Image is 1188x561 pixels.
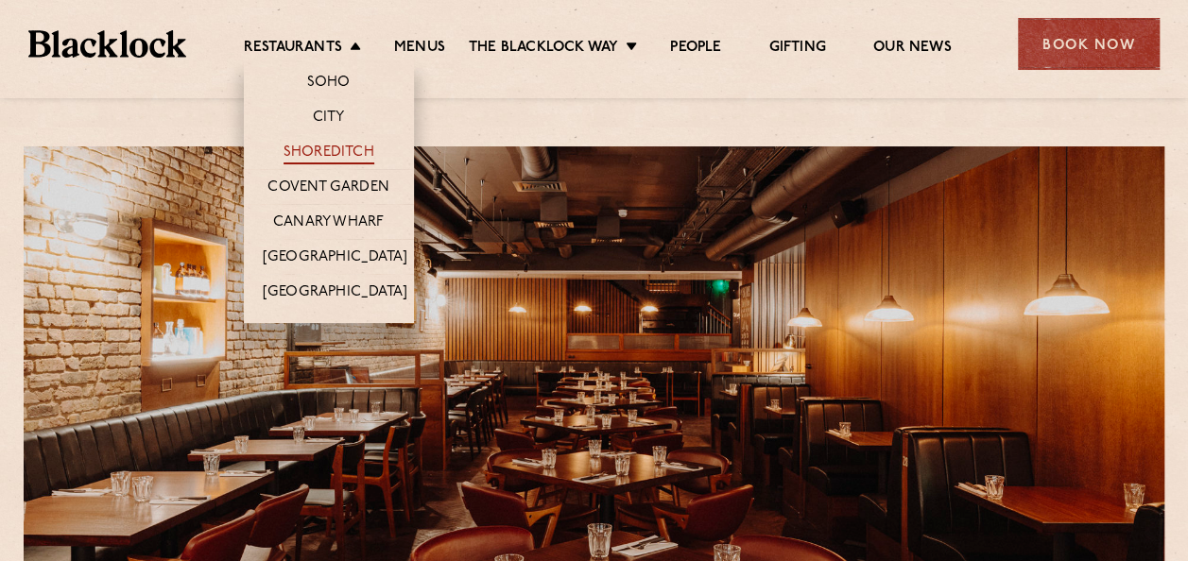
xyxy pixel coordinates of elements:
a: Soho [307,74,351,94]
a: Gifting [768,39,825,59]
a: Shoreditch [284,144,374,164]
div: Book Now [1018,18,1160,70]
a: People [670,39,721,59]
a: [GEOGRAPHIC_DATA] [263,248,407,269]
a: The Blacklock Way [469,39,618,59]
a: Menus [394,39,445,59]
a: [GEOGRAPHIC_DATA] [263,283,407,304]
a: Our News [873,39,952,59]
img: BL_Textured_Logo-footer-cropped.svg [28,30,186,57]
a: Restaurants [244,39,342,59]
a: City [313,109,345,129]
a: Canary Wharf [273,213,384,234]
a: Covent Garden [267,178,389,199]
